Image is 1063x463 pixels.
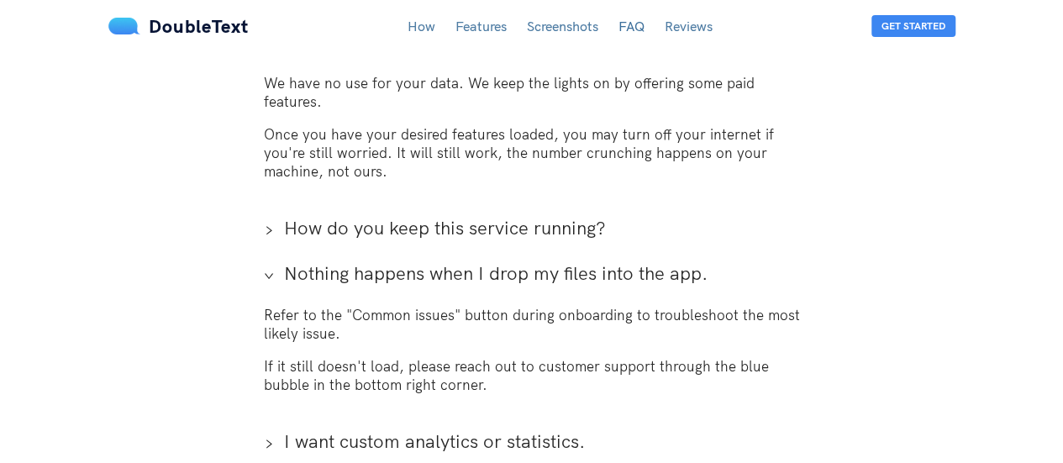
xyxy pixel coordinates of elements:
[264,125,800,181] p: Once you have your desired features loaded, you may turn off your internet if you're still worrie...
[527,18,598,34] a: Screenshots
[264,271,274,281] span: right
[250,250,813,296] div: Nothing happens when I drop my files into the app.
[264,225,274,235] span: right
[108,14,249,38] a: DoubleText
[264,74,800,111] p: We have no use for your data. We keep the lights on by offering some paid features.
[871,15,955,37] button: Get Started
[264,439,274,449] span: right
[284,260,800,286] span: Nothing happens when I drop my files into the app.
[408,18,435,34] a: How
[284,429,800,454] span: I want custom analytics or statistics.
[149,14,249,38] span: DoubleText
[618,18,645,34] a: FAQ
[284,215,800,240] span: How do you keep this service running?
[264,306,800,343] p: Refer to the "Common issues" button during onboarding to troubleshoot the most likely issue.
[665,18,713,34] a: Reviews
[108,18,140,34] img: mS3x8y1f88AAAAABJRU5ErkJggg==
[264,357,800,394] p: If it still doesn't load, please reach out to customer support through the blue bubble in the bot...
[455,18,507,34] a: Features
[250,205,813,250] div: How do you keep this service running?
